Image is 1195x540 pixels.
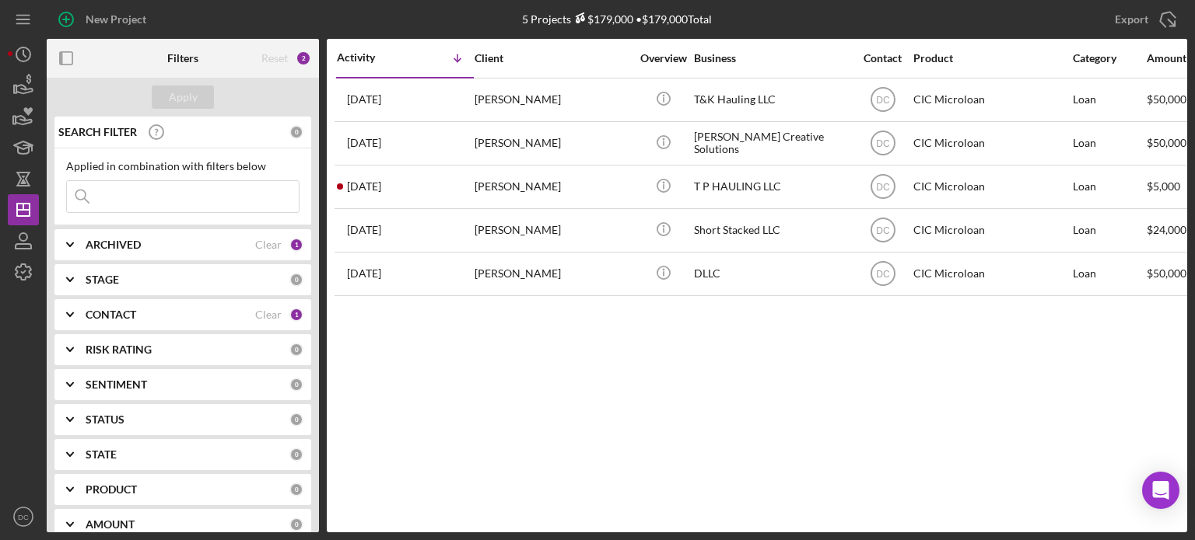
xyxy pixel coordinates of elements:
[876,269,890,280] text: DC
[913,123,1069,164] div: CIC Microloan
[86,483,137,496] b: PRODUCT
[475,123,630,164] div: [PERSON_NAME]
[289,273,303,287] div: 0
[289,378,303,392] div: 0
[289,308,303,322] div: 1
[694,166,850,207] div: T P HAULING LLC
[255,239,282,251] div: Clear
[475,79,630,120] div: [PERSON_NAME]
[1073,253,1145,294] div: Loan
[1147,267,1186,280] span: $50,000
[475,253,630,294] div: [PERSON_NAME]
[1073,79,1145,120] div: Loan
[86,4,146,35] div: New Project
[47,4,162,35] button: New Project
[876,225,890,236] text: DC
[86,518,135,531] b: AMOUNT
[694,52,850,64] div: Business
[347,180,381,193] time: 2025-09-01 21:01
[1115,4,1148,35] div: Export
[913,52,1069,64] div: Product
[1099,4,1187,35] button: Export
[289,238,303,252] div: 1
[86,448,117,461] b: STATE
[289,517,303,531] div: 0
[1147,92,1186,106] span: $50,000
[1073,166,1145,207] div: Loan
[913,253,1069,294] div: CIC Microloan
[634,52,692,64] div: Overview
[296,51,311,66] div: 2
[289,413,303,427] div: 0
[522,12,712,26] div: 5 Projects • $179,000 Total
[86,308,136,321] b: CONTACT
[289,343,303,357] div: 0
[58,126,137,138] b: SEARCH FILTER
[475,210,630,251] div: [PERSON_NAME]
[261,52,288,64] div: Reset
[337,51,405,64] div: Activity
[694,210,850,251] div: Short Stacked LLC
[1073,52,1145,64] div: Category
[347,267,381,280] time: 2025-07-08 21:46
[876,138,890,149] text: DC
[571,12,633,26] div: $179,000
[475,166,630,207] div: [PERSON_NAME]
[289,483,303,496] div: 0
[86,273,119,286] b: STAGE
[1147,136,1186,149] span: $50,000
[167,52,198,64] b: Filters
[289,125,303,139] div: 0
[694,123,850,164] div: [PERSON_NAME] Creative Solutions
[876,95,890,106] text: DC
[913,79,1069,120] div: CIC Microloan
[913,210,1069,251] div: CIC Microloan
[86,378,147,391] b: SENTIMENT
[1147,223,1186,236] span: $24,000
[475,52,630,64] div: Client
[8,501,39,532] button: DC
[152,85,214,109] button: Apply
[18,513,29,521] text: DC
[694,79,850,120] div: T&K Hauling LLC
[694,253,850,294] div: DLLC
[86,343,152,356] b: RISK RATING
[347,93,381,106] time: 2025-09-03 21:28
[913,166,1069,207] div: CIC Microloan
[1142,472,1179,509] div: Open Intercom Messenger
[86,413,124,426] b: STATUS
[169,85,198,109] div: Apply
[1147,179,1180,193] span: $5,000
[347,137,381,149] time: 2025-09-02 16:03
[86,239,141,251] b: ARCHIVED
[876,182,890,193] text: DC
[853,52,912,64] div: Contact
[1073,123,1145,164] div: Loan
[66,160,300,172] div: Applied in combination with filters below
[347,224,381,236] time: 2025-08-18 19:30
[1073,210,1145,251] div: Loan
[289,448,303,462] div: 0
[255,308,282,321] div: Clear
